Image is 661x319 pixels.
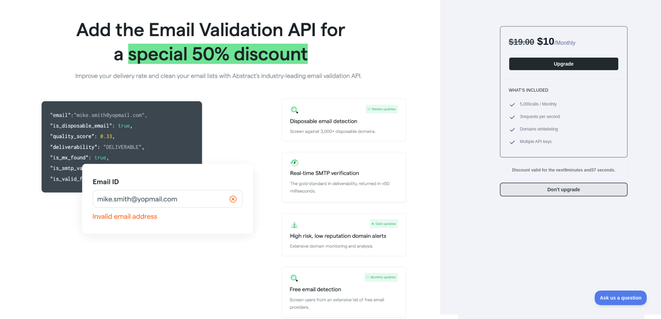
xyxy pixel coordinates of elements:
[537,35,554,47] span: $ 10
[509,57,619,70] button: Upgrade
[554,40,575,46] span: / Monthly
[500,183,628,196] button: Don't upgrade
[509,37,534,47] span: $ 19.00
[520,139,552,146] span: Multiple API keys
[509,87,619,93] h3: What's included
[520,114,560,121] span: 3 requests per second
[33,12,407,319] img: Offer
[595,291,647,305] iframe: Toggle Customer Support
[520,126,558,133] span: Domains whitelisting
[512,168,615,173] strong: Discount valid for the next 9 minutes and 37 seconds.
[520,101,557,108] span: 5,000 calls / Monthly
